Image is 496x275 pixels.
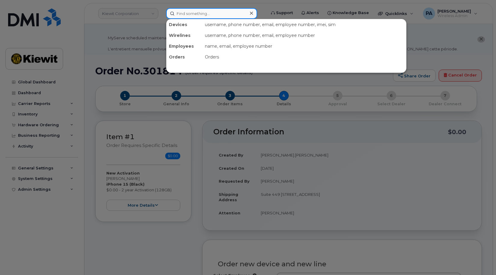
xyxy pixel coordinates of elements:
div: Orders [166,52,202,62]
div: username, phone number, email, employee number, imei, sim [202,19,406,30]
div: Devices [166,19,202,30]
iframe: Messenger Launcher [470,249,491,271]
div: name, email, employee number [202,41,406,52]
div: Employees [166,41,202,52]
div: username, phone number, email, employee number [202,30,406,41]
div: Orders [202,52,406,62]
div: Wirelines [166,30,202,41]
